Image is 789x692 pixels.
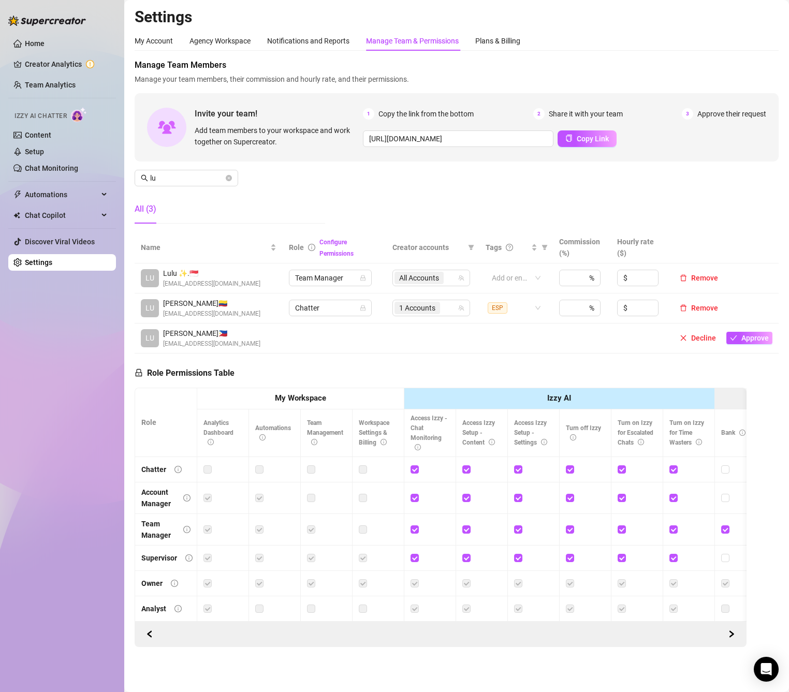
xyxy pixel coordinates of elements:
img: Chat Copilot [13,212,20,219]
span: info-circle [183,494,191,502]
span: [EMAIL_ADDRESS][DOMAIN_NAME] [163,279,260,289]
div: Manage Team & Permissions [366,35,459,47]
span: info-circle [415,444,421,450]
h5: Role Permissions Table [135,367,235,379]
span: team [458,275,464,281]
span: Manage Team Members [135,59,779,71]
button: Remove [676,302,722,314]
span: [PERSON_NAME] 🇨🇴 [163,298,260,309]
div: Team Manager [141,518,175,541]
span: 3 [682,108,693,120]
img: logo-BBDzfeDw.svg [8,16,86,26]
span: thunderbolt [13,190,22,199]
span: Copy the link from the bottom [378,108,474,120]
div: Agency Workspace [189,35,251,47]
span: search [141,174,148,182]
span: Turn on Izzy for Escalated Chats [618,419,653,446]
span: info-circle [171,580,178,587]
span: Team Manager [295,270,366,286]
span: Workspace Settings & Billing [359,419,389,446]
span: Name [141,242,268,253]
span: info-circle [541,439,547,445]
span: LU [145,302,154,314]
img: AI Chatter [71,107,87,122]
span: info-circle [570,434,576,440]
span: info-circle [208,439,214,445]
span: Access Izzy Setup - Content [462,419,495,446]
span: info-circle [381,439,387,445]
div: Open Intercom Messenger [754,657,779,682]
span: info-circle [311,439,317,445]
a: Chat Monitoring [25,164,78,172]
input: Search members [150,172,224,184]
span: Analytics Dashboard [203,419,233,446]
span: Turn on Izzy for Time Wasters [669,419,704,446]
span: Approve [741,334,769,342]
span: Automations [255,424,291,441]
span: [EMAIL_ADDRESS][DOMAIN_NAME] [163,339,260,349]
span: Tags [486,242,502,253]
strong: Izzy AI [547,393,571,403]
span: info-circle [183,526,191,533]
span: Chat Copilot [25,207,98,224]
span: info-circle [259,434,266,440]
span: info-circle [489,439,495,445]
button: Scroll Backward [723,626,740,642]
span: Manage your team members, their commission and hourly rate, and their permissions. [135,73,779,85]
button: close-circle [226,175,232,181]
a: Content [25,131,51,139]
span: 2 [533,108,545,120]
span: [PERSON_NAME] 🇵🇭 [163,328,260,339]
button: Decline [676,332,720,344]
span: Invite your team! [195,107,363,120]
span: Add team members to your workspace and work together on Supercreator. [195,125,359,148]
span: filter [468,244,474,251]
span: lock [360,275,366,281]
span: Creator accounts [392,242,463,253]
h2: Settings [135,7,779,27]
span: Role [289,243,304,252]
span: 1 Accounts [394,302,440,314]
a: Home [25,39,45,48]
a: Configure Permissions [319,239,354,257]
th: Hourly rate ($) [611,232,669,263]
span: Automations [25,186,98,203]
span: 1 [363,108,374,120]
a: Discover Viral Videos [25,238,95,246]
div: Owner [141,578,163,589]
span: Remove [691,304,718,312]
div: Chatter [141,464,166,475]
span: Decline [691,334,716,342]
div: All (3) [135,203,156,215]
span: info-circle [638,439,644,445]
div: Analyst [141,603,166,614]
th: Role [135,388,197,457]
span: info-circle [696,439,702,445]
a: Team Analytics [25,81,76,89]
span: Share it with your team [549,108,623,120]
span: Chatter [295,300,366,316]
span: lock [360,305,366,311]
th: Commission (%) [553,232,611,263]
span: Copy Link [577,135,609,143]
span: delete [680,274,687,282]
span: All Accounts [394,272,444,284]
span: filter [466,240,476,255]
span: Remove [691,274,718,282]
span: lock [135,369,143,377]
span: Team Management [307,419,343,446]
span: right [728,630,735,638]
span: check [730,334,737,342]
span: LU [145,272,154,284]
div: My Account [135,35,173,47]
strong: My Workspace [275,393,326,403]
span: LU [145,332,154,344]
a: Setup [25,148,44,156]
span: All Accounts [399,272,439,284]
span: [EMAIL_ADDRESS][DOMAIN_NAME] [163,309,260,319]
span: Access Izzy - Chat Monitoring [411,415,447,451]
span: Izzy AI Chatter [14,111,67,121]
span: filter [539,240,550,255]
span: delete [680,304,687,312]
